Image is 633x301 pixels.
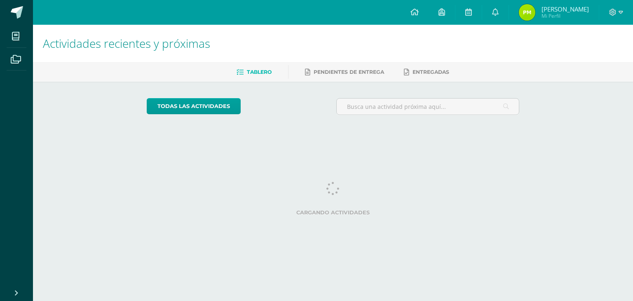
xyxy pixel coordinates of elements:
[337,99,519,115] input: Busca una actividad próxima aquí...
[404,66,449,79] a: Entregadas
[43,35,210,51] span: Actividades recientes y próximas
[147,98,241,114] a: todas las Actividades
[542,12,589,19] span: Mi Perfil
[247,69,272,75] span: Tablero
[542,5,589,13] span: [PERSON_NAME]
[237,66,272,79] a: Tablero
[147,209,520,216] label: Cargando actividades
[305,66,384,79] a: Pendientes de entrega
[519,4,535,21] img: f2eadf586b205d20efb9ea901a3ab174.png
[413,69,449,75] span: Entregadas
[314,69,384,75] span: Pendientes de entrega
